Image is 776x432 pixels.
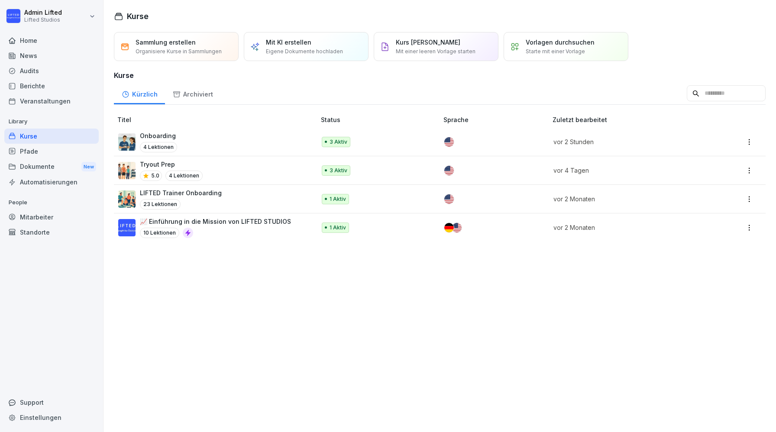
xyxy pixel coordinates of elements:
p: Admin Lifted [24,9,62,16]
p: Tryout Prep [140,160,203,169]
p: 1 Aktiv [330,195,346,203]
a: Mitarbeiter [4,210,99,225]
a: Automatisierungen [4,174,99,190]
p: vor 2 Stunden [553,137,701,146]
img: v6sdlusxf7s9a3nlk1gdefi0.png [118,162,136,179]
img: us.svg [444,194,454,204]
p: Titel [117,115,317,124]
div: New [81,162,96,172]
p: 3 Aktiv [330,138,347,146]
a: Berichte [4,78,99,93]
h1: Kurse [127,10,149,22]
p: 4 Lektionen [140,142,177,152]
p: 4 Lektionen [165,171,203,181]
p: vor 2 Monaten [553,223,701,232]
p: 📈 Einführung in die Mission von LIFTED STUDIOS [140,217,291,226]
div: Dokumente [4,159,99,175]
p: 3 Aktiv [330,167,347,174]
img: us.svg [444,166,454,175]
a: Home [4,33,99,48]
img: us.svg [452,223,462,232]
p: Mit KI erstellen [266,38,311,47]
img: o6aylgax4tylr7irc3of79z8.png [118,219,136,236]
img: z7gfpxrptx6cqmiflon129uz.png [118,190,136,208]
p: Starte mit einer Vorlage [526,48,585,55]
a: Audits [4,63,99,78]
a: Kurse [4,129,99,144]
a: News [4,48,99,63]
p: Vorlagen durchsuchen [526,38,595,47]
a: DokumenteNew [4,159,99,175]
p: vor 4 Tagen [553,166,701,175]
p: Organisiere Kurse in Sammlungen [136,48,222,55]
a: Archiviert [165,82,220,104]
a: Kürzlich [114,82,165,104]
p: Eigene Dokumente hochladen [266,48,343,55]
div: Support [4,395,99,410]
p: 1 Aktiv [330,224,346,232]
p: Library [4,115,99,129]
a: Pfade [4,144,99,159]
a: Standorte [4,225,99,240]
p: Mit einer leeren Vorlage starten [396,48,475,55]
p: Onboarding [140,131,177,140]
img: us.svg [444,137,454,147]
a: Einstellungen [4,410,99,425]
p: Lifted Studios [24,17,62,23]
p: Kurs [PERSON_NAME] [396,38,460,47]
h3: Kurse [114,70,766,81]
img: wbumqwl1ye2owlq8gukv6njl.png [118,133,136,151]
p: Sammlung erstellen [136,38,196,47]
a: Veranstaltungen [4,93,99,109]
img: de.svg [444,223,454,232]
p: vor 2 Monaten [553,194,701,203]
p: 5.0 [151,172,159,180]
p: 10 Lektionen [140,228,179,238]
p: 23 Lektionen [140,199,181,210]
p: Sprache [443,115,549,124]
p: LIFTED Trainer Onboarding [140,188,222,197]
p: Status [321,115,440,124]
p: Zuletzt bearbeitet [553,115,711,124]
p: People [4,196,99,210]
